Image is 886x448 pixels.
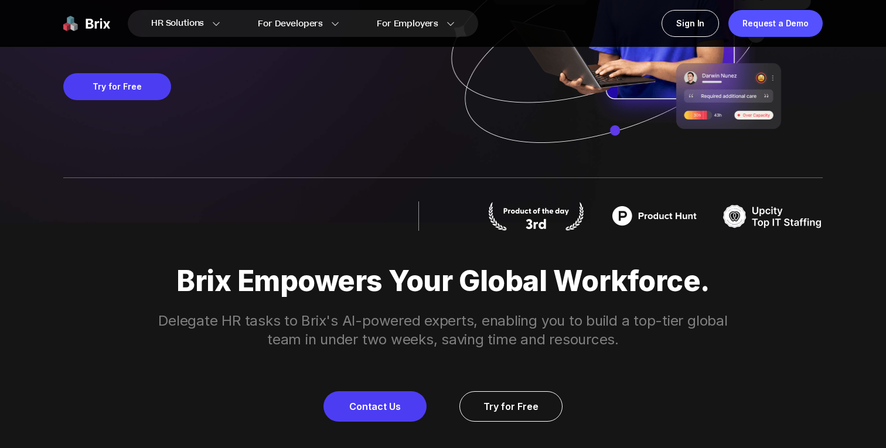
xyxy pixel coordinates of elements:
a: Request a Demo [728,10,823,37]
span: HR Solutions [151,14,204,33]
p: Delegate HR tasks to Brix's AI-powered experts, enabling you to build a top-tier global team in u... [143,312,743,349]
a: Try for Free [459,391,563,422]
button: Try for Free [63,73,171,100]
span: For Developers [258,18,323,30]
p: Brix Empowers Your Global Workforce. [21,265,865,297]
a: Sign In [662,10,719,37]
img: product hunt badge [486,201,586,231]
img: TOP IT STAFFING [723,201,823,231]
a: Contact Us [323,391,427,422]
img: product hunt badge [605,201,704,231]
span: For Employers [377,18,438,30]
